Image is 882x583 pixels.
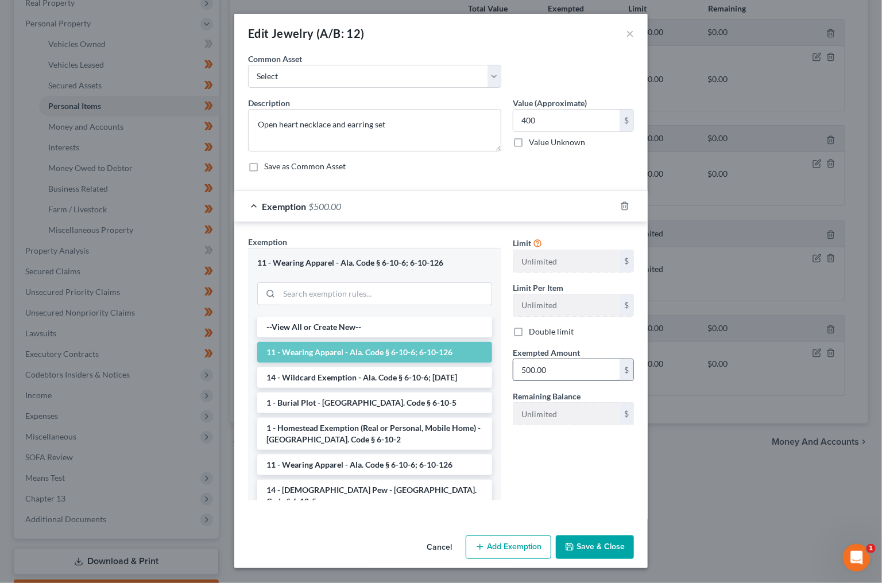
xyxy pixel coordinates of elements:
input: 0.00 [513,110,620,131]
li: 1 - Homestead Exemption (Real or Personal, Mobile Home) - [GEOGRAPHIC_DATA]. Code § 6-10-2 [257,418,492,450]
li: --View All or Create New-- [257,317,492,337]
label: Value (Approximate) [513,97,587,109]
button: Add Exemption [466,535,551,559]
li: 11 - Wearing Apparel - Ala. Code § 6-10-6; 6-10-126 [257,342,492,363]
button: × [626,26,634,40]
input: Search exemption rules... [279,283,492,305]
div: $ [620,359,633,381]
input: -- [513,403,620,425]
label: Common Asset [248,53,302,65]
span: Exemption [262,201,306,212]
span: $500.00 [308,201,341,212]
div: $ [620,250,633,272]
input: -- [513,294,620,316]
div: $ [620,110,633,131]
button: Save & Close [556,535,634,559]
li: 14 - Wildcard Exemption - Ala. Code § 6-10-6; [DATE] [257,367,492,388]
label: Save as Common Asset [264,161,346,172]
label: Limit Per Item [513,282,563,294]
button: Cancel [417,537,461,559]
div: $ [620,403,633,425]
div: $ [620,294,633,316]
span: Exempted Amount [513,348,580,357]
label: Value Unknown [529,137,585,148]
span: 1 [866,544,876,553]
li: 14 - [DEMOGRAPHIC_DATA] Pew - [GEOGRAPHIC_DATA]. Code § 6-10-5 [257,480,492,512]
span: Exemption [248,237,287,247]
input: -- [513,250,620,272]
span: Description [248,98,290,108]
input: 0.00 [513,359,620,381]
div: Edit Jewelry (A/B: 12) [248,25,365,41]
span: Limit [513,238,531,248]
label: Double limit [529,326,574,337]
div: 11 - Wearing Apparel - Ala. Code § 6-10-6; 6-10-126 [257,258,492,269]
iframe: Intercom live chat [843,544,871,572]
li: 11 - Wearing Apparel - Ala. Code § 6-10-6; 6-10-126 [257,454,492,475]
li: 1 - Burial Plot - [GEOGRAPHIC_DATA]. Code § 6-10-5 [257,392,492,413]
label: Remaining Balance [513,390,581,402]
